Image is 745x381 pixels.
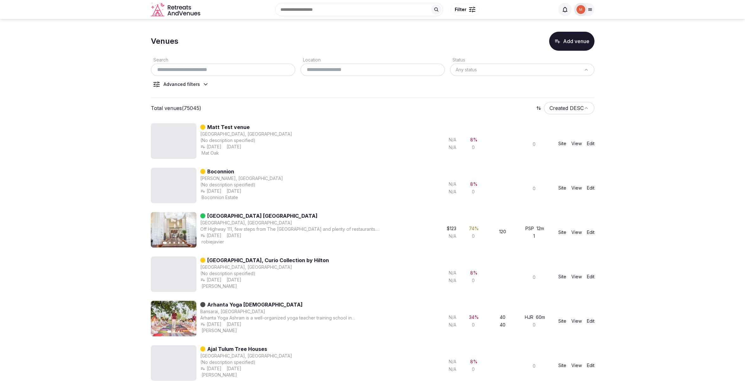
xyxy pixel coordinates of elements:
button: 12m [536,225,544,232]
div: (No description specified) [200,137,292,144]
svg: Retreats and Venues company logo [151,3,202,17]
div: 34 % [469,314,479,320]
div: [DATE] [225,144,241,150]
a: Site [558,185,566,191]
div: 74 % [469,225,479,232]
button: 120 [499,229,507,235]
div: 60 m [536,314,545,320]
div: [DATE] [200,277,222,283]
button: 0 [533,141,537,147]
span: [PERSON_NAME] [202,372,237,378]
span: 0 [472,233,475,239]
div: $123 [447,225,458,232]
a: Site [558,362,566,369]
div: [PERSON_NAME], [GEOGRAPHIC_DATA] [200,175,283,182]
span: 120 [499,229,506,235]
div: 8 % [470,270,478,276]
button: [DATE] [225,277,241,283]
div: (No description specified) [200,359,292,365]
a: Visit the homepage [151,3,202,17]
button: 1 [533,233,536,239]
a: Edit [587,140,594,147]
span: 40 [500,322,505,328]
a: View [571,362,582,369]
a: Site [558,274,566,280]
a: View [571,229,582,236]
a: View [571,140,582,147]
span: 0 [472,366,475,372]
button: N/A [449,181,458,187]
button: 8% [470,181,478,187]
button: [DATE] [225,365,241,372]
a: [GEOGRAPHIC_DATA], Curio Collection by Hilton [207,256,329,264]
button: [PERSON_NAME] [200,327,237,334]
label: Status [450,57,465,62]
button: N/A [449,322,458,328]
p: Total venues (75045) [151,105,201,112]
button: 0 [533,322,537,328]
button: HJR [525,314,535,320]
button: [DATE] [200,365,222,372]
button: N/A [449,314,458,320]
a: View [571,318,582,324]
button: Go to slide 1 [167,330,171,333]
div: 12 m [536,225,544,232]
span: 40 [500,314,505,320]
button: 8% [470,137,478,143]
button: N/A [449,137,458,143]
button: [GEOGRAPHIC_DATA], [GEOGRAPHIC_DATA] [200,131,292,137]
button: [GEOGRAPHIC_DATA], [GEOGRAPHIC_DATA] [200,353,292,359]
button: 74% [469,225,479,232]
span: 0 [472,277,475,284]
div: 0 [533,274,537,281]
a: Edit [587,185,594,191]
button: N/A [449,233,458,239]
span: [PERSON_NAME] [202,327,237,334]
span: Mat Oak [202,150,219,156]
div: 0 [533,185,537,192]
button: Go to slide 2 [169,242,171,244]
button: [DATE] [200,144,222,150]
button: Mat Oak [200,150,219,156]
a: Edit [587,229,594,236]
div: Off Highway 111, few steps from The [GEOGRAPHIC_DATA] and plenty of restaurants. [GEOGRAPHIC_DATA... [200,226,386,232]
button: Go to slide 1 [163,242,167,244]
button: Add venue [549,32,594,51]
button: robiejavier [200,239,224,245]
div: 0 [533,363,537,369]
button: [DATE] [225,188,241,194]
button: [PERSON_NAME] [200,283,237,289]
div: Advanced filters [164,81,200,87]
button: Boconnion Estate [200,194,238,201]
button: N/A [449,270,458,276]
button: N/A [449,144,458,151]
a: Site [558,140,566,147]
div: 8 % [470,137,478,143]
div: N/A [449,358,458,365]
img: Featured image for Hilton Garden Inn Palm Springs [151,212,196,248]
a: Edit [587,274,594,280]
div: [DATE] [200,321,222,327]
a: View [571,185,582,191]
a: Edit [587,318,594,324]
div: [GEOGRAPHIC_DATA], [GEOGRAPHIC_DATA] [200,264,292,270]
a: Arhanta Yoga [DEMOGRAPHIC_DATA] [207,301,303,308]
button: PSP [525,225,535,232]
div: [DATE] [225,232,241,239]
a: Site [558,318,566,324]
div: Arhanta Yoga Ashram is a well-organized yoga teacher training school in [GEOGRAPHIC_DATA] that of... [200,315,386,321]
